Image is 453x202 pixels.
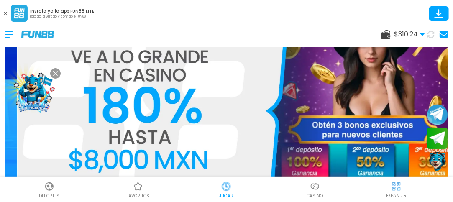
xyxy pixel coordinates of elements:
span: $ 310.24 [394,29,425,39]
img: App Logo [11,5,28,22]
p: Deportes [39,193,59,199]
img: Deportes [44,182,54,192]
a: Casino FavoritosCasino Favoritosfavoritos [94,180,182,199]
button: Contact customer service [427,151,448,173]
img: Casino Favoritos [133,182,143,192]
a: CasinoCasinoCasino [271,180,359,199]
a: Casino JugarCasino JugarJUGAR [182,180,271,199]
p: JUGAR [219,193,233,199]
p: Instala ya la app FUN88 LITE [30,8,94,14]
img: hide [391,181,402,192]
p: favoritos [126,193,149,199]
button: Join telegram [427,128,448,149]
p: Rápido, divertido y confiable FUN88 [30,14,94,19]
img: Casino [310,182,320,192]
img: Company Logo [21,31,54,38]
img: Image Link [11,71,56,116]
p: EXPANDIR [386,192,407,199]
button: Join telegram channel [427,104,448,125]
a: DeportesDeportesDeportes [5,180,94,199]
p: Casino [307,193,323,199]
